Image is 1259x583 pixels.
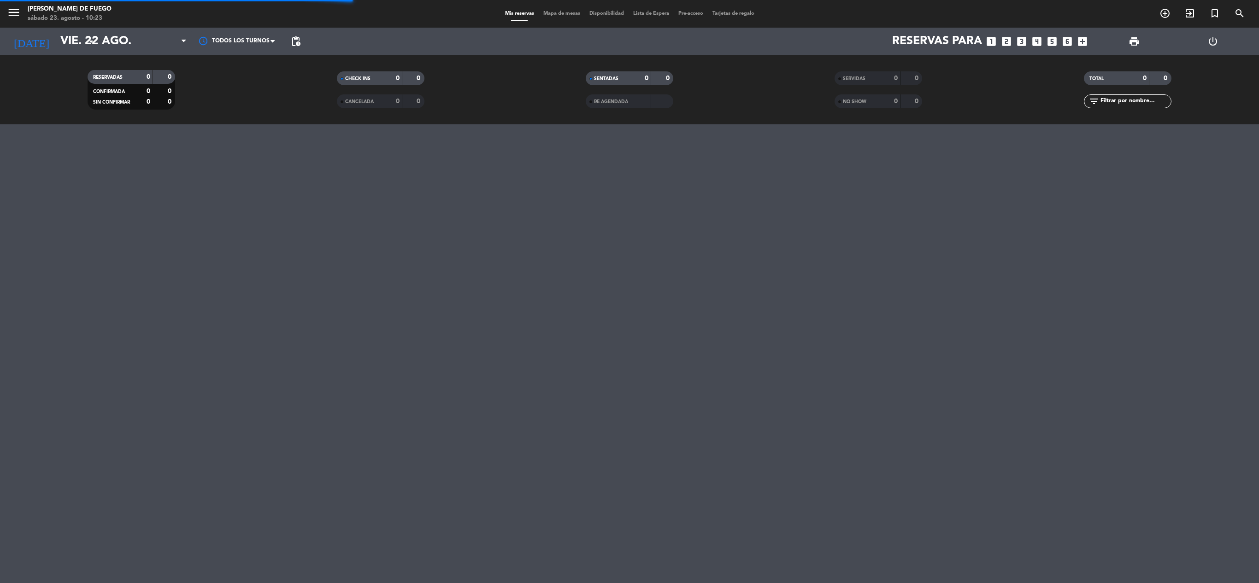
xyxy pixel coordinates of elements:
[1184,8,1195,19] i: exit_to_app
[168,88,173,94] strong: 0
[892,35,982,48] span: Reservas para
[1077,35,1088,47] i: add_box
[1000,35,1012,47] i: looks_two
[345,99,374,104] span: CANCELADA
[1173,28,1252,55] div: LOG OUT
[674,11,708,16] span: Pre-acceso
[1159,8,1171,19] i: add_circle_outline
[147,88,150,94] strong: 0
[985,35,997,47] i: looks_one
[894,98,898,105] strong: 0
[708,11,759,16] span: Tarjetas de regalo
[86,36,97,47] i: arrow_drop_down
[345,76,371,81] span: CHECK INS
[396,98,400,105] strong: 0
[147,74,150,80] strong: 0
[28,14,112,23] div: sábado 23. agosto - 10:23
[843,76,865,81] span: SERVIDAS
[1209,8,1220,19] i: turned_in_not
[1061,35,1073,47] i: looks_6
[93,100,130,105] span: SIN CONFIRMAR
[594,76,618,81] span: SENTADAS
[1100,96,1171,106] input: Filtrar por nombre...
[1031,35,1043,47] i: looks_4
[1089,76,1104,81] span: TOTAL
[168,74,173,80] strong: 0
[147,99,150,105] strong: 0
[93,75,123,80] span: RESERVADAS
[915,98,920,105] strong: 0
[7,31,56,52] i: [DATE]
[7,6,21,19] i: menu
[915,75,920,82] strong: 0
[1129,36,1140,47] span: print
[645,75,648,82] strong: 0
[7,6,21,23] button: menu
[594,99,628,104] span: RE AGENDADA
[666,75,671,82] strong: 0
[93,89,125,94] span: CONFIRMADA
[500,11,539,16] span: Mis reservas
[1164,75,1169,82] strong: 0
[585,11,629,16] span: Disponibilidad
[629,11,674,16] span: Lista de Espera
[1046,35,1058,47] i: looks_5
[539,11,585,16] span: Mapa de mesas
[1088,96,1100,107] i: filter_list
[290,36,301,47] span: pending_actions
[417,75,422,82] strong: 0
[1234,8,1245,19] i: search
[843,99,866,104] span: NO SHOW
[396,75,400,82] strong: 0
[894,75,898,82] strong: 0
[168,99,173,105] strong: 0
[28,5,112,14] div: [PERSON_NAME] de Fuego
[417,98,422,105] strong: 0
[1016,35,1028,47] i: looks_3
[1143,75,1147,82] strong: 0
[1207,36,1218,47] i: power_settings_new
